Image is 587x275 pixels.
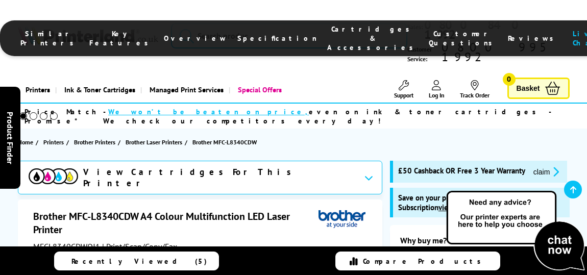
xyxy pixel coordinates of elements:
[363,257,486,266] span: Compare Products
[33,241,100,252] span: MFCL8340CDWQJ1
[398,166,525,178] span: £50 Cashback OR Free 3 Year Warranty
[507,78,570,99] a: Basket 0
[18,137,36,147] a: Home
[64,77,135,103] span: Ink & Toner Cartridges
[237,34,317,43] span: Specification
[429,29,498,47] span: Customer Questions
[335,252,500,270] a: Compare Products
[508,34,559,43] span: Reviews
[407,42,570,64] span: Customer Service:
[460,80,490,99] a: Track Order
[503,73,516,86] span: 0
[74,137,115,147] span: Brother Printers
[394,80,413,99] a: Support
[229,77,287,103] a: Special Offers
[5,111,15,164] span: Product Finder
[126,137,182,147] span: Brother Laser Printers
[108,107,309,116] span: We won’t be beaten on price,
[517,82,540,95] span: Basket
[327,24,419,52] span: Cartridges & Accessories
[444,189,587,273] img: Open Live Chat window
[43,137,66,147] a: Printers
[83,166,356,189] span: View Cartridges For This Printer
[43,137,64,147] span: Printers
[126,137,185,147] a: Brother Laser Printers
[29,168,78,184] img: cmyk-icon.svg
[55,77,140,103] a: Ink & Toner Cartridges
[140,77,229,103] a: Managed Print Services
[438,203,473,212] u: view more
[530,166,562,178] button: promo-description
[20,29,79,47] span: Similar Printers
[74,137,118,147] a: Brother Printers
[102,241,177,252] span: | Print/Scan/Copy/Fax
[18,77,55,103] a: Printers
[319,210,365,229] img: Brother
[54,252,219,270] a: Recently Viewed (5)
[192,138,257,146] span: Brother MFC-L8340CDW
[103,107,559,126] div: - even on ink & toner cartridges - We check our competitors every day!
[394,91,413,99] span: Support
[398,193,549,212] span: Save on your print costs with an MPS Essential Subscription
[400,235,559,251] div: Why buy me?
[429,91,445,99] span: Log In
[33,210,319,236] h1: Brother MFC-L8340CDW A4 Colour Multifunction LED Laser Printer
[71,257,207,266] span: Recently Viewed (5)
[5,107,559,125] li: modal_Promise
[429,80,445,99] a: Log In
[164,34,227,43] span: Overview
[18,137,33,147] span: Home
[89,29,154,47] span: Key Features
